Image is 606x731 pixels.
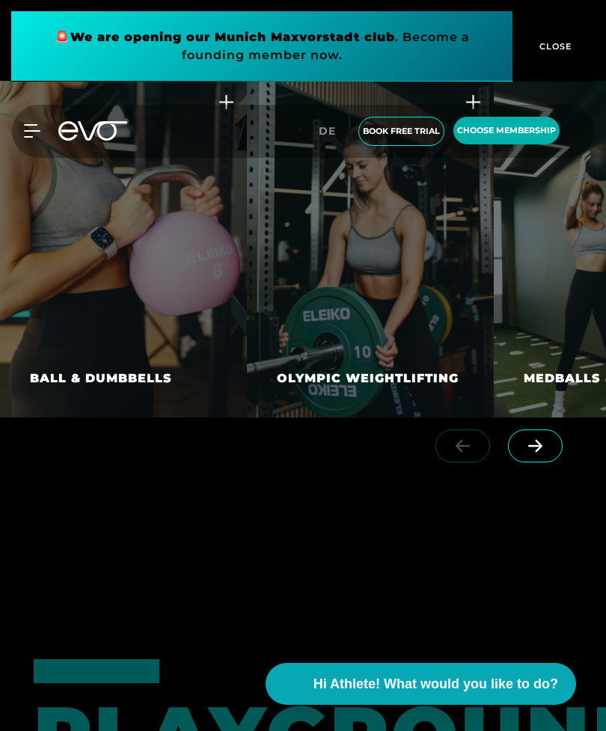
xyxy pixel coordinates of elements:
button: Hi Athlete! What would you like to do? [266,663,576,705]
div: OLYMPIC WEIGHTLIFTING [277,370,459,388]
span: de [319,124,336,138]
a: book free trial [354,117,449,146]
a: choose membership [449,117,564,146]
span: Hi Athlete! What would you like to do? [313,674,558,694]
span: CLOSE [536,40,572,53]
span: choose membership [457,124,556,137]
div: BALL & DUMBBELLS [30,370,172,388]
button: CLOSE [512,11,595,82]
a: de [319,123,345,140]
span: book free trial [363,125,440,138]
